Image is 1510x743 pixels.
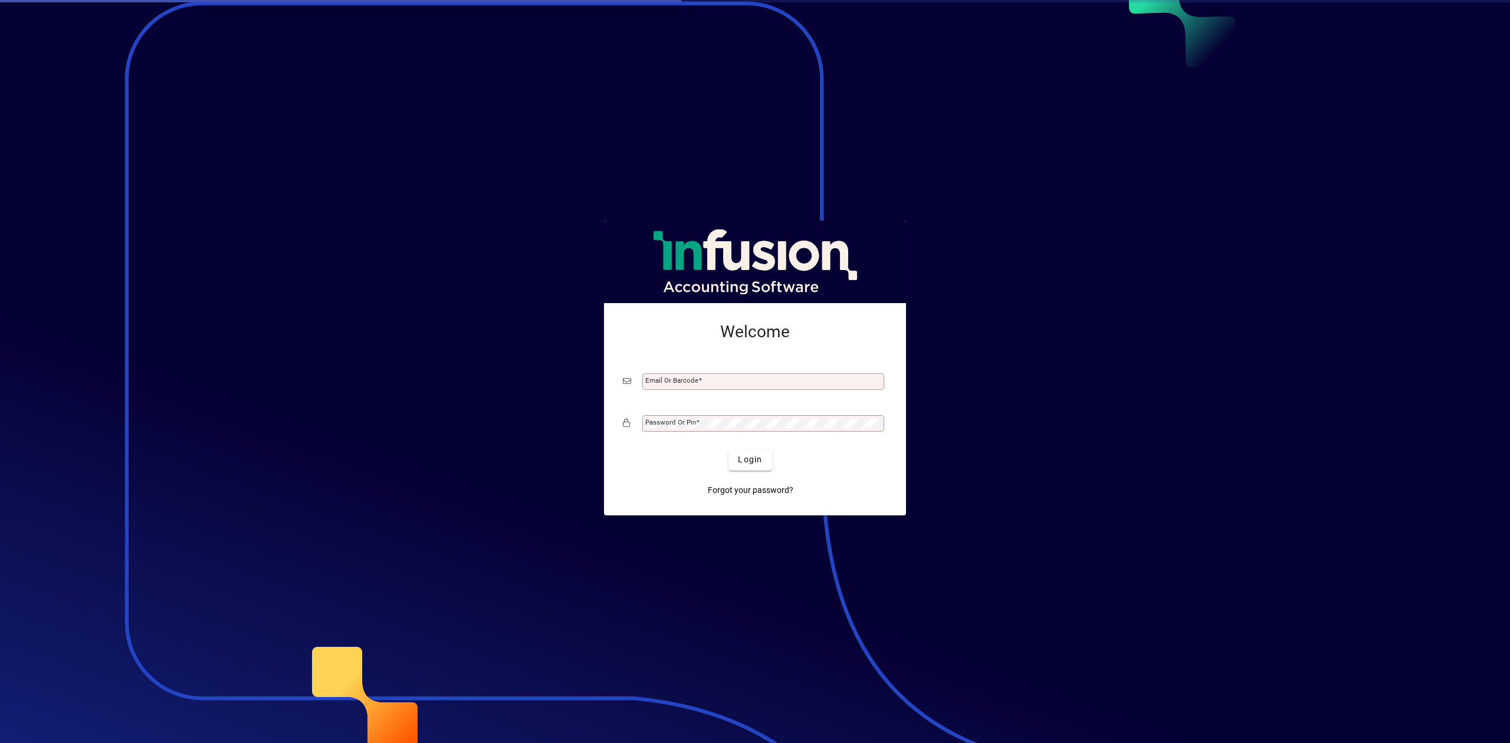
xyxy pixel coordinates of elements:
[645,418,696,426] mat-label: Password or Pin
[738,453,762,466] span: Login
[708,484,793,497] span: Forgot your password?
[645,376,698,384] mat-label: Email or Barcode
[623,322,887,342] h2: Welcome
[728,449,772,471] button: Login
[703,480,798,501] a: Forgot your password?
